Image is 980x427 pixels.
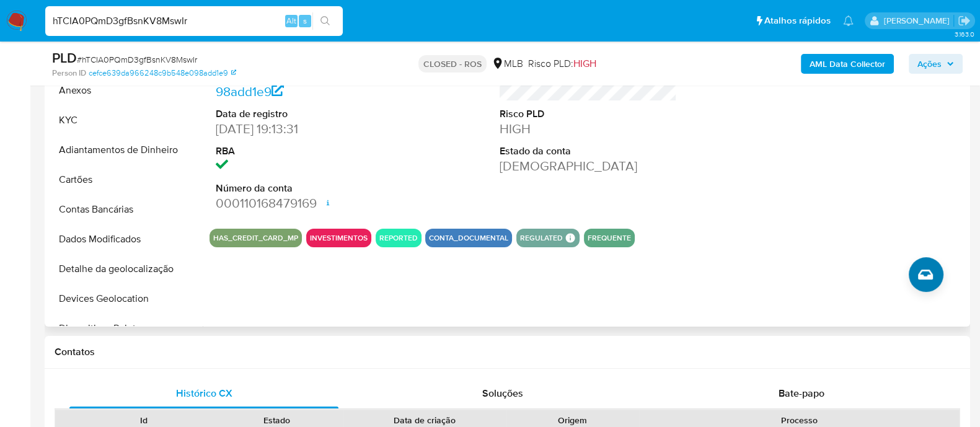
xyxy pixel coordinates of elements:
[55,346,960,358] h1: Contatos
[843,15,854,26] a: Notificações
[500,107,677,121] dt: Risco PLD
[573,56,596,71] span: HIGH
[216,120,393,138] dd: [DATE] 19:13:31
[48,254,203,284] button: Detalhe da geolocalização
[48,224,203,254] button: Dados Modificados
[286,15,296,27] span: Alt
[89,68,236,79] a: cefce639da966248c9b548e098add1e9
[492,57,523,71] div: MLB
[48,284,203,314] button: Devices Geolocation
[216,107,393,121] dt: Data de registro
[48,314,203,343] button: Dispositivos Point
[216,195,393,212] dd: 000110168479169
[48,76,203,105] button: Anexos
[528,57,596,71] span: Risco PLD:
[48,195,203,224] button: Contas Bancárias
[86,414,201,426] div: Id
[801,54,894,74] button: AML Data Collector
[482,386,523,400] span: Soluções
[958,14,971,27] a: Sair
[219,414,335,426] div: Estado
[312,12,338,30] button: search-icon
[779,386,824,400] span: Bate-papo
[48,105,203,135] button: KYC
[48,135,203,165] button: Adiantamentos de Dinheiro
[216,144,393,158] dt: RBA
[45,13,343,29] input: Pesquise usuários ou casos...
[500,157,677,175] dd: [DEMOGRAPHIC_DATA]
[909,54,963,74] button: Ações
[216,182,393,195] dt: Número da conta
[954,29,974,39] span: 3.163.0
[500,144,677,158] dt: Estado da conta
[52,68,86,79] b: Person ID
[810,54,885,74] b: AML Data Collector
[176,386,232,400] span: Histórico CX
[52,48,77,68] b: PLD
[303,15,307,27] span: s
[917,54,942,74] span: Ações
[48,165,203,195] button: Cartões
[648,414,951,426] div: Processo
[764,14,831,27] span: Atalhos rápidos
[514,414,630,426] div: Origem
[883,15,953,27] p: joice.osilva@mercadopago.com.br
[352,414,497,426] div: Data de criação
[418,55,487,73] p: CLOSED - ROS
[77,53,197,66] span: # hTCIA0PQmD3gfBsnKV8MswIr
[500,120,677,138] dd: HIGH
